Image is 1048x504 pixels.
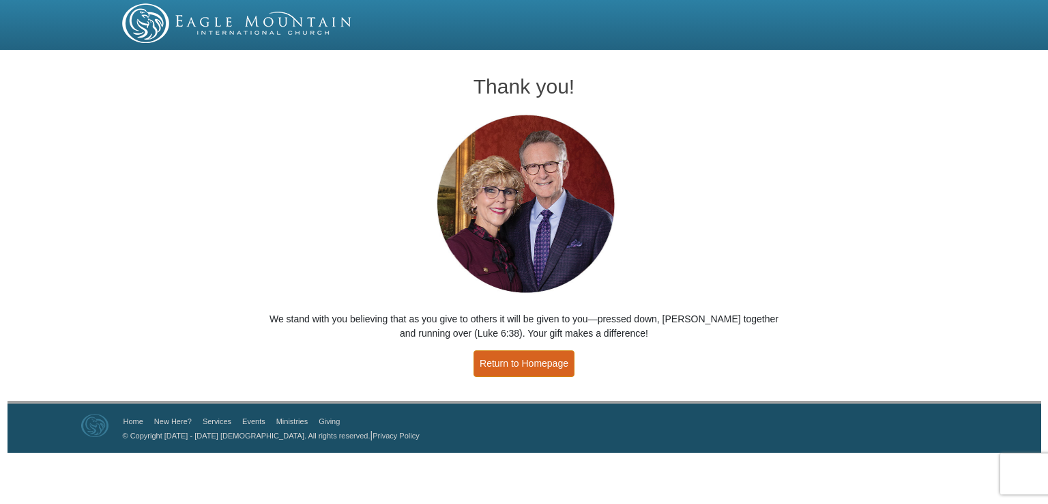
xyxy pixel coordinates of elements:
[203,417,231,425] a: Services
[154,417,192,425] a: New Here?
[424,111,625,298] img: Pastors George and Terri Pearsons
[123,432,370,440] a: © Copyright [DATE] - [DATE] [DEMOGRAPHIC_DATA]. All rights reserved.
[474,350,574,377] a: Return to Homepage
[81,414,108,437] img: Eagle Mountain International Church
[373,432,419,440] a: Privacy Policy
[122,3,353,43] img: EMIC
[270,312,779,341] p: We stand with you believing that as you give to others it will be given to you—pressed down, [PER...
[270,75,779,98] h1: Thank you!
[242,417,265,425] a: Events
[123,417,143,425] a: Home
[118,428,420,443] p: |
[276,417,308,425] a: Ministries
[319,417,340,425] a: Giving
